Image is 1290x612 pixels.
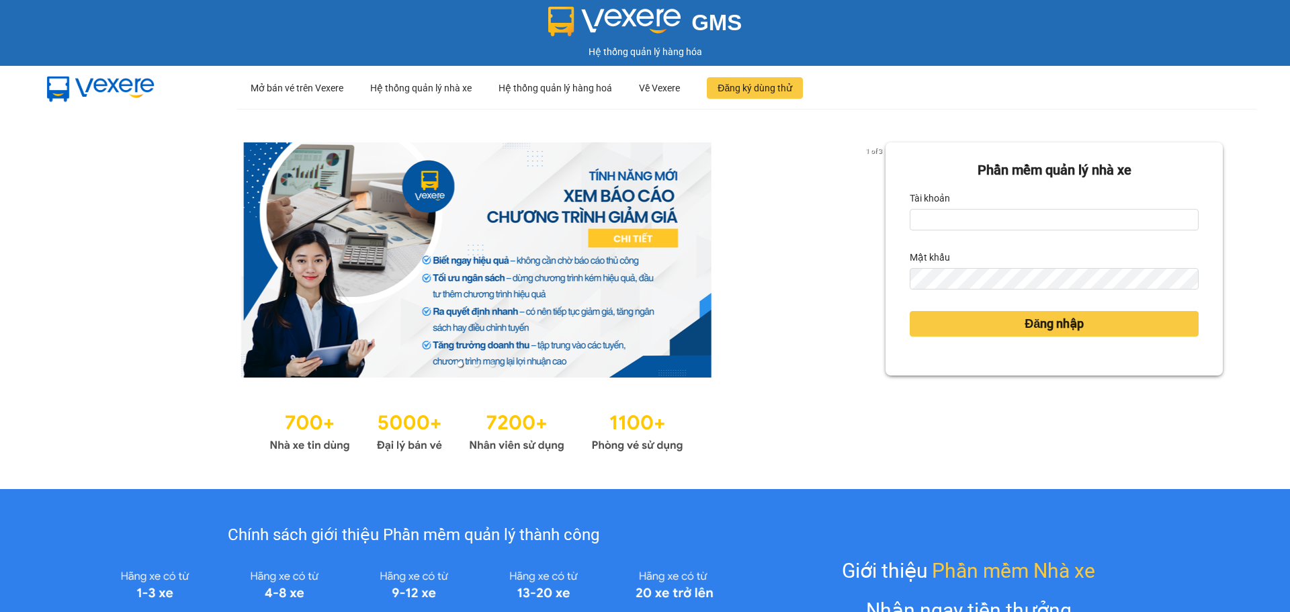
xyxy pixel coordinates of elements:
[90,523,737,548] div: Chính sách giới thiệu Phần mềm quản lý thành công
[458,361,463,367] li: slide item 1
[67,142,86,378] button: previous slide / item
[910,187,950,209] label: Tài khoản
[862,142,886,160] p: 1 of 3
[1025,314,1084,333] span: Đăng nhập
[34,66,168,110] img: mbUUG5Q.png
[639,67,680,110] div: Về Vexere
[269,404,683,455] img: Statistics.png
[932,555,1095,586] span: Phần mềm Nhà xe
[548,7,681,36] img: logo 2
[548,20,742,31] a: GMS
[910,160,1199,181] div: Phần mềm quản lý nhà xe
[251,67,343,110] div: Mở bán vé trên Vexere
[910,209,1199,230] input: Tài khoản
[490,361,495,367] li: slide item 3
[842,555,1095,586] div: Giới thiệu
[691,10,742,35] span: GMS
[910,268,1199,290] input: Mật khẩu
[910,311,1199,337] button: Đăng nhập
[707,77,803,99] button: Đăng ký dùng thử
[3,44,1287,59] div: Hệ thống quản lý hàng hóa
[499,67,612,110] div: Hệ thống quản lý hàng hoá
[910,247,950,268] label: Mật khẩu
[370,67,472,110] div: Hệ thống quản lý nhà xe
[718,81,792,95] span: Đăng ký dùng thử
[867,142,886,378] button: next slide / item
[474,361,479,367] li: slide item 2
